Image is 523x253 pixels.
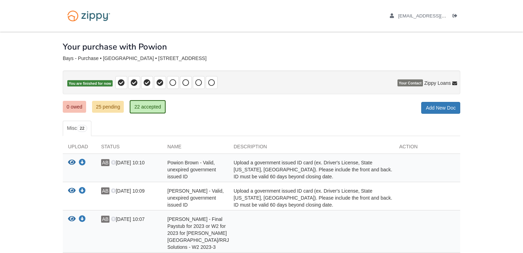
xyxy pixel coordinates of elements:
[63,55,460,61] div: Bays - Purchase • [GEOGRAPHIC_DATA] • [STREET_ADDRESS]
[79,188,86,194] a: Download Amanda Bays - Valid, unexpired government issued ID
[79,217,86,222] a: Download Amanda Bays - Final Paystub for 2023 or W2 for 2023 for Hoskins Medical Center/RRJ Solut...
[453,13,460,20] a: Log out
[101,159,109,166] span: AB
[63,42,167,51] h1: Your purchase with Powion
[63,121,91,136] a: Misc
[63,7,115,25] img: Logo
[63,143,96,154] div: Upload
[167,216,229,250] span: [PERSON_NAME] - Final Paystub for 2023 or W2 for 2023 for [PERSON_NAME][GEOGRAPHIC_DATA]/RRJ Solu...
[398,13,478,18] span: mbays19@gmail.com
[421,102,460,114] a: Add New Doc
[77,125,87,132] span: 22
[111,216,145,222] span: [DATE] 10:07
[424,80,451,87] span: Zippy Loans
[101,187,109,194] span: AB
[228,187,394,208] div: Upload a government issued ID card (ex. Driver's License, State [US_STATE], [GEOGRAPHIC_DATA]). P...
[228,159,394,180] div: Upload a government issued ID card (ex. Driver's License, State [US_STATE], [GEOGRAPHIC_DATA]). P...
[101,216,109,223] span: AB
[68,159,76,166] button: View Powion Brown - Valid, unexpired government issued ID
[63,101,86,113] a: 0 owed
[162,143,228,154] div: Name
[394,143,460,154] div: Action
[68,187,76,195] button: View Amanda Bays - Valid, unexpired government issued ID
[92,101,124,113] a: 25 pending
[130,100,165,113] a: 22 accepted
[111,160,145,165] span: [DATE] 10:10
[228,143,394,154] div: Description
[167,160,216,179] span: Powion Brown - Valid, unexpired government issued ID
[79,160,86,166] a: Download Powion Brown - Valid, unexpired government issued ID
[397,80,423,87] span: Your Contact
[67,80,113,87] span: You are finished for now
[96,143,162,154] div: Status
[390,13,478,20] a: edit profile
[167,188,224,208] span: [PERSON_NAME] - Valid, unexpired government issued ID
[111,188,145,194] span: [DATE] 10:09
[68,216,76,223] button: View Amanda Bays - Final Paystub for 2023 or W2 for 2023 for Hoskins Medical Center/RRJ Solutions...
